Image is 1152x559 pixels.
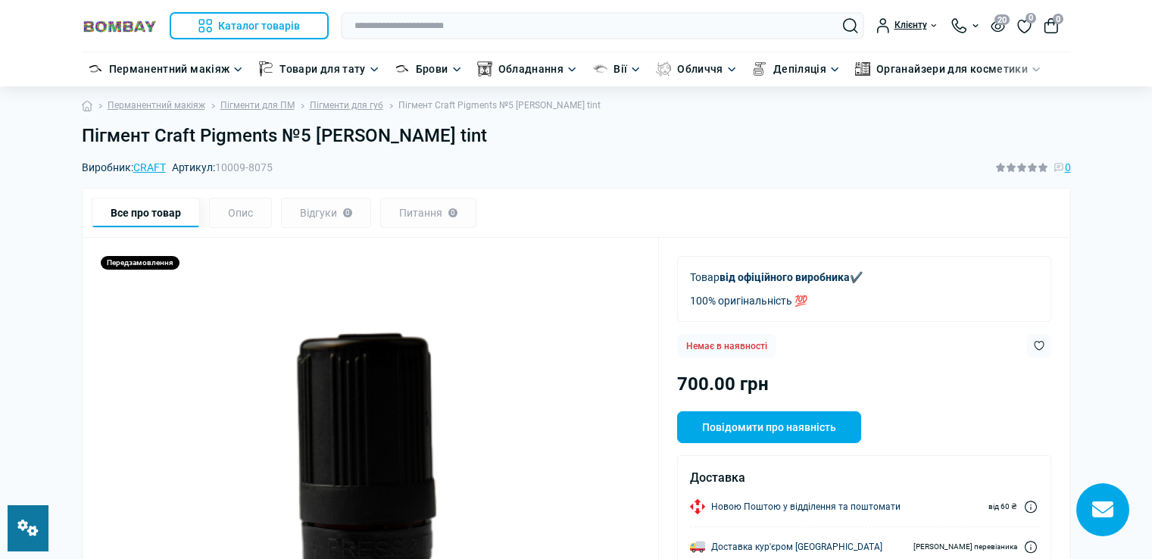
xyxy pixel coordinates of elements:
[1023,540,1038,554] a: Dilivery link
[913,541,1017,553] span: [PERSON_NAME] перевізника
[133,161,166,173] a: CRAFT
[82,86,1071,125] nav: breadcrumb
[991,19,1005,32] button: 20
[773,61,826,77] a: Депіляція
[855,61,870,77] img: Органайзери для косметики
[1053,14,1063,24] span: 0
[690,499,705,514] img: Новою Поштою у відділення та поштомати
[82,19,158,33] img: BOMBAY
[92,198,200,228] div: Все про товар
[416,61,448,77] a: Брови
[498,61,564,77] a: Обладнання
[876,61,1028,77] a: Органайзери для косметики
[690,292,863,309] p: 100% оригінальність 💯
[752,61,767,77] img: Депіляція
[279,61,365,77] a: Товари для тату
[592,61,607,77] img: Вії
[677,411,861,443] button: Повідомити про наявність
[281,198,371,228] div: Відгуки
[172,162,273,173] span: Артикул:
[988,501,1017,513] span: від 60 ₴
[88,61,103,77] img: Перманентний макіяж
[711,500,901,514] span: Новою Поштою у відділення та поштомати
[310,98,383,113] a: Пігменти для губ
[1026,13,1036,23] span: 0
[109,61,230,77] a: Перманентний макіяж
[209,198,272,228] div: Опис
[82,162,166,173] span: Виробник:
[720,271,850,283] b: від офіційного виробника
[1023,500,1038,514] a: Dilivery link
[477,61,492,77] img: Обладнання
[1065,159,1071,176] span: 0
[220,98,295,113] a: Пігменти для ПМ
[711,540,882,554] span: Доставка кур'єром [GEOGRAPHIC_DATA]
[690,539,705,554] img: Доставка кур'єром Нової Пошти
[1044,18,1059,33] button: 0
[677,334,776,358] div: Немає в наявності
[108,98,205,113] a: Перманентний макіяж
[395,61,410,77] img: Брови
[258,61,273,77] img: Товари для тату
[1027,334,1051,358] button: Wishlist button
[1017,17,1032,34] a: 0
[843,18,858,33] button: Search
[690,468,1038,488] div: Доставка
[613,61,627,77] a: Вії
[101,256,180,270] div: Передзамовлення
[656,61,671,77] img: Обличчя
[994,14,1010,25] span: 20
[170,12,329,39] button: Каталог товарів
[677,373,769,395] span: 700.00 грн
[380,198,476,228] div: Питання
[215,161,273,173] span: 10009-8075
[383,98,601,113] li: Пігмент Craft Pigments №5 [PERSON_NAME] tint
[82,125,1071,147] h1: Пігмент Craft Pigments №5 [PERSON_NAME] tint
[677,61,723,77] a: Обличчя
[690,269,863,286] p: Товар ✔️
